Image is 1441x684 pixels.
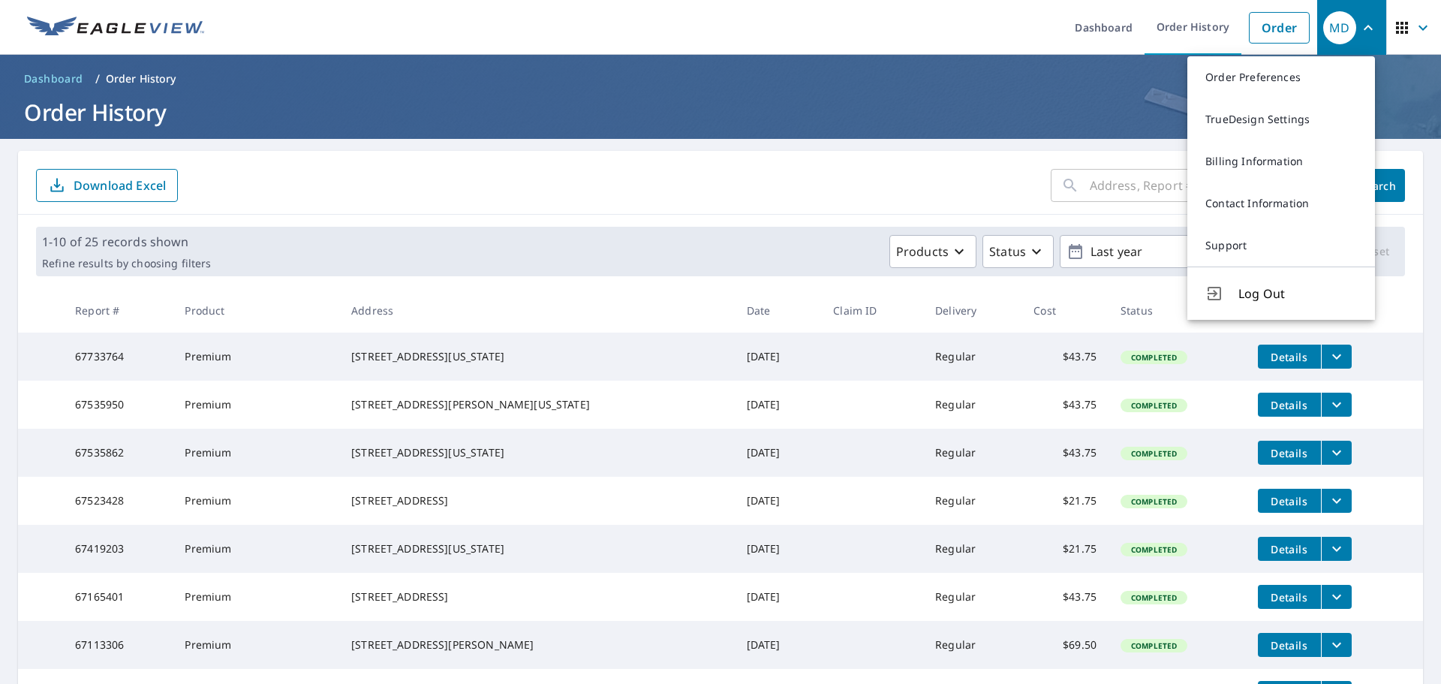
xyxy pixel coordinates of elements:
span: Completed [1122,496,1186,507]
span: Details [1267,638,1312,652]
td: [DATE] [735,381,822,429]
td: $43.75 [1021,429,1109,477]
td: Premium [173,573,339,621]
button: filesDropdownBtn-67419203 [1321,537,1352,561]
a: Order [1249,12,1310,44]
button: detailsBtn-67165401 [1258,585,1321,609]
td: $43.75 [1021,333,1109,381]
th: Cost [1021,288,1109,333]
td: Regular [923,429,1021,477]
a: TrueDesign Settings [1187,98,1375,140]
a: Dashboard [18,67,89,91]
td: [DATE] [735,525,822,573]
span: Completed [1122,400,1186,411]
div: [STREET_ADDRESS][US_STATE] [351,445,723,460]
span: Completed [1122,640,1186,651]
td: Premium [173,333,339,381]
td: Premium [173,381,339,429]
span: Log Out [1238,285,1357,303]
td: 67535950 [63,381,173,429]
td: $43.75 [1021,573,1109,621]
input: Address, Report #, Claim ID, etc. [1090,164,1339,206]
img: EV Logo [27,17,204,39]
button: detailsBtn-67535950 [1258,393,1321,417]
p: Status [989,243,1026,261]
td: Regular [923,333,1021,381]
span: Search [1363,179,1393,193]
td: Regular [923,621,1021,669]
p: Order History [106,71,176,86]
a: Billing Information [1187,140,1375,182]
button: Search [1351,169,1405,202]
nav: breadcrumb [18,67,1423,91]
button: detailsBtn-67113306 [1258,633,1321,657]
button: filesDropdownBtn-67113306 [1321,633,1352,657]
div: [STREET_ADDRESS][PERSON_NAME] [351,637,723,652]
button: Download Excel [36,169,178,202]
span: Details [1267,590,1312,604]
th: Address [339,288,735,333]
td: [DATE] [735,573,822,621]
th: Report # [63,288,173,333]
p: Products [896,243,949,261]
td: $43.75 [1021,381,1109,429]
td: Premium [173,477,339,525]
td: [DATE] [735,477,822,525]
span: Details [1267,350,1312,364]
span: Details [1267,398,1312,412]
p: Download Excel [74,177,166,194]
td: [DATE] [735,429,822,477]
span: Details [1267,446,1312,460]
td: 67419203 [63,525,173,573]
span: Completed [1122,544,1186,555]
td: [DATE] [735,621,822,669]
td: 67165401 [63,573,173,621]
button: filesDropdownBtn-67535950 [1321,393,1352,417]
p: Last year [1085,239,1260,265]
td: [DATE] [735,333,822,381]
a: Order Preferences [1187,56,1375,98]
td: $69.50 [1021,621,1109,669]
td: Regular [923,381,1021,429]
button: detailsBtn-67733764 [1258,345,1321,369]
button: filesDropdownBtn-67523428 [1321,489,1352,513]
button: Last year [1060,235,1285,268]
button: filesDropdownBtn-67733764 [1321,345,1352,369]
div: [STREET_ADDRESS][US_STATE] [351,349,723,364]
td: Regular [923,573,1021,621]
th: Date [735,288,822,333]
span: Completed [1122,352,1186,363]
span: Details [1267,542,1312,556]
div: [STREET_ADDRESS] [351,493,723,508]
span: Completed [1122,592,1186,603]
th: Product [173,288,339,333]
th: Status [1109,288,1246,333]
div: [STREET_ADDRESS][US_STATE] [351,541,723,556]
span: Completed [1122,448,1186,459]
button: Products [889,235,976,268]
li: / [95,70,100,88]
td: Premium [173,525,339,573]
th: Delivery [923,288,1021,333]
button: filesDropdownBtn-67535862 [1321,441,1352,465]
td: Premium [173,429,339,477]
td: $21.75 [1021,525,1109,573]
div: [STREET_ADDRESS] [351,589,723,604]
button: detailsBtn-67419203 [1258,537,1321,561]
th: Claim ID [821,288,923,333]
span: Dashboard [24,71,83,86]
div: MD [1323,11,1356,44]
td: Regular [923,525,1021,573]
td: 67535862 [63,429,173,477]
a: Support [1187,224,1375,267]
p: Refine results by choosing filters [42,257,211,270]
td: $21.75 [1021,477,1109,525]
button: detailsBtn-67523428 [1258,489,1321,513]
h1: Order History [18,97,1423,128]
button: Log Out [1187,267,1375,320]
a: Contact Information [1187,182,1375,224]
span: Details [1267,494,1312,508]
td: Regular [923,477,1021,525]
button: Status [982,235,1054,268]
td: 67113306 [63,621,173,669]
